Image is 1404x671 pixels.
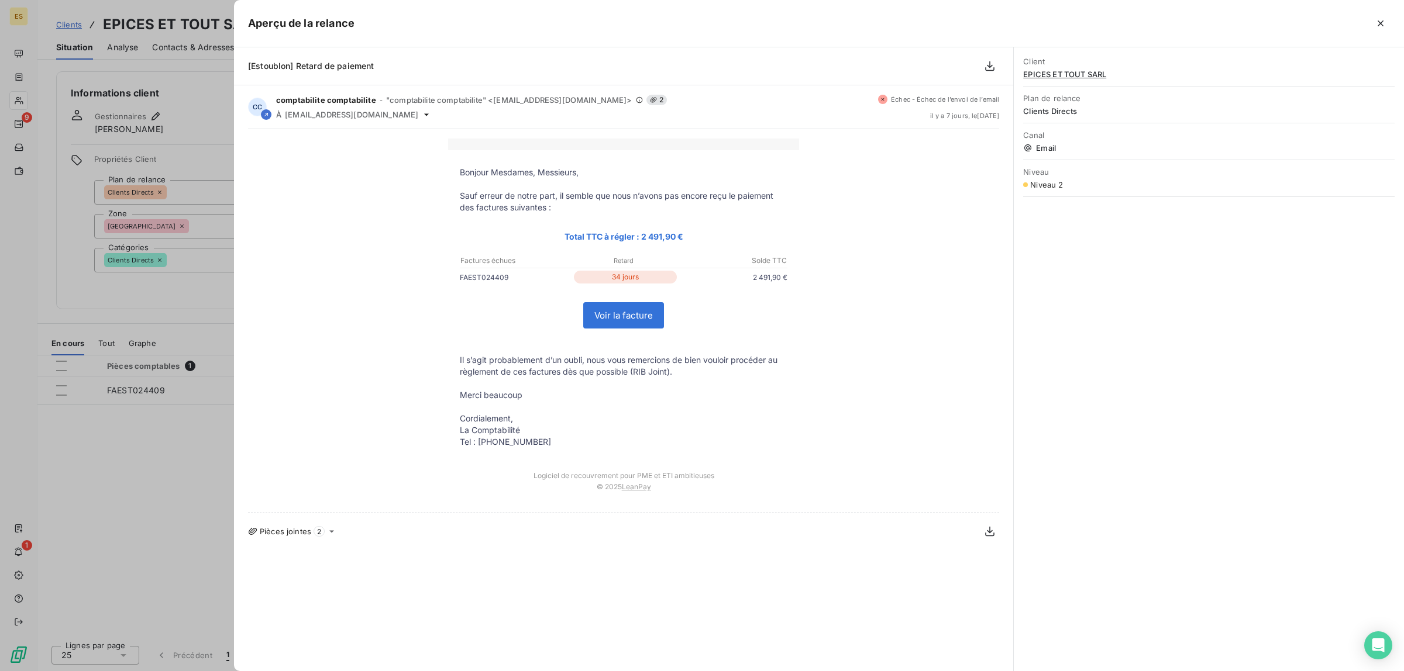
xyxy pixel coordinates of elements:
[679,271,787,283] p: 2 491,90 €
[460,413,787,424] p: Cordialement,
[1023,143,1395,153] span: Email
[574,271,677,283] p: 34 jours
[1364,631,1392,659] div: Open Intercom Messenger
[386,95,632,105] span: "comptabilite comptabilite" <[EMAIL_ADDRESS][DOMAIN_NAME]>
[679,255,787,266] p: Solde TTC
[1023,106,1395,116] span: Clients Directs
[1030,180,1063,189] span: Niveau 2
[285,110,418,119] span: [EMAIL_ADDRESS][DOMAIN_NAME]
[460,271,571,283] p: FAEST024409
[1023,57,1395,66] span: Client
[584,303,663,328] a: Voir la facture
[460,167,787,178] p: Bonjour Mesdames, Messieurs,
[260,527,311,536] span: Pièces jointes
[460,230,787,243] p: Total TTC à régler : 2 491,90 €
[460,436,787,448] p: Tel : [PHONE_NUMBER]
[1023,130,1395,140] span: Canal
[460,255,569,266] p: Factures échues
[891,96,999,103] span: Échec - Échec de l’envoi de l’email
[380,96,383,103] span: -
[314,526,325,537] span: 2
[276,110,281,119] span: À
[460,354,787,378] p: Il s’agit probablement d’un oubli, nous vous remercions de bien vouloir procéder au règlement de ...
[1023,94,1395,103] span: Plan de relance
[460,389,787,401] p: Merci beaucoup
[460,424,787,436] p: La Comptabilité
[1023,167,1395,177] span: Niveau
[248,15,355,32] h5: Aperçu de la relance
[622,482,651,491] a: LeanPay
[276,95,376,105] span: comptabilite comptabilite
[930,112,1000,119] span: il y a 7 jours , le [DATE]
[248,61,374,71] span: [Estoublon] Retard de paiement
[1023,70,1395,79] span: EPICES ET TOUT SARL
[570,255,678,266] p: Retard
[460,190,787,213] p: Sauf erreur de notre part, il semble que nous n’avons pas encore reçu le paiement des factures su...
[448,459,799,480] td: Logiciel de recouvrement pour PME et ETI ambitieuses
[448,480,799,503] td: © 2025
[248,98,267,116] div: CC
[646,95,667,105] span: 2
